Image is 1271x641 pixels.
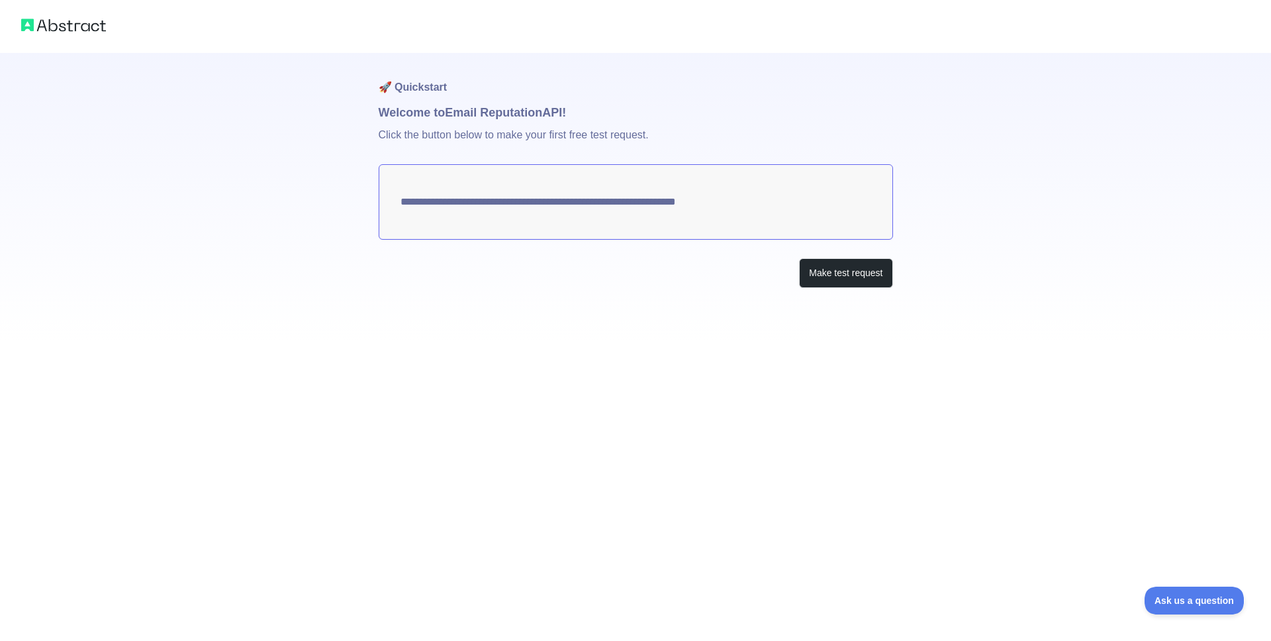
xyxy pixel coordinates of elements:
[379,122,893,164] p: Click the button below to make your first free test request.
[799,258,892,288] button: Make test request
[1145,587,1245,615] iframe: Toggle Customer Support
[379,103,893,122] h1: Welcome to Email Reputation API!
[21,16,106,34] img: Abstract logo
[379,53,893,103] h1: 🚀 Quickstart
